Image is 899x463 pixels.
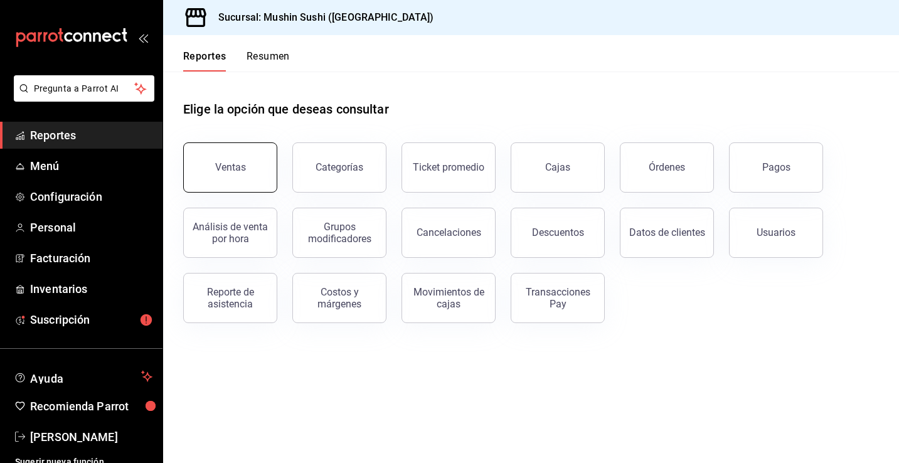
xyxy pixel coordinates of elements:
[34,82,135,95] span: Pregunta a Parrot AI
[191,286,269,310] div: Reporte de asistencia
[30,127,152,144] span: Reportes
[402,208,496,258] button: Cancelaciones
[183,142,277,193] button: Ventas
[301,286,378,310] div: Costos y márgenes
[30,157,152,174] span: Menú
[30,250,152,267] span: Facturación
[519,286,597,310] div: Transacciones Pay
[511,208,605,258] button: Descuentos
[183,100,389,119] h1: Elige la opción que deseas consultar
[757,226,795,238] div: Usuarios
[545,160,571,175] div: Cajas
[649,161,685,173] div: Órdenes
[762,161,790,173] div: Pagos
[402,142,496,193] button: Ticket promedio
[183,273,277,323] button: Reporte de asistencia
[729,208,823,258] button: Usuarios
[620,208,714,258] button: Datos de clientes
[292,142,386,193] button: Categorías
[402,273,496,323] button: Movimientos de cajas
[183,50,226,72] button: Reportes
[629,226,705,238] div: Datos de clientes
[511,273,605,323] button: Transacciones Pay
[30,398,152,415] span: Recomienda Parrot
[30,219,152,236] span: Personal
[30,280,152,297] span: Inventarios
[413,161,484,173] div: Ticket promedio
[30,188,152,205] span: Configuración
[183,50,290,72] div: navigation tabs
[417,226,481,238] div: Cancelaciones
[138,33,148,43] button: open_drawer_menu
[9,91,154,104] a: Pregunta a Parrot AI
[729,142,823,193] button: Pagos
[30,311,152,328] span: Suscripción
[30,369,136,384] span: Ayuda
[208,10,434,25] h3: Sucursal: Mushin Sushi ([GEOGRAPHIC_DATA])
[316,161,363,173] div: Categorías
[301,221,378,245] div: Grupos modificadores
[183,208,277,258] button: Análisis de venta por hora
[215,161,246,173] div: Ventas
[30,428,152,445] span: [PERSON_NAME]
[620,142,714,193] button: Órdenes
[410,286,487,310] div: Movimientos de cajas
[14,75,154,102] button: Pregunta a Parrot AI
[532,226,584,238] div: Descuentos
[292,273,386,323] button: Costos y márgenes
[191,221,269,245] div: Análisis de venta por hora
[292,208,386,258] button: Grupos modificadores
[511,142,605,193] a: Cajas
[247,50,290,72] button: Resumen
